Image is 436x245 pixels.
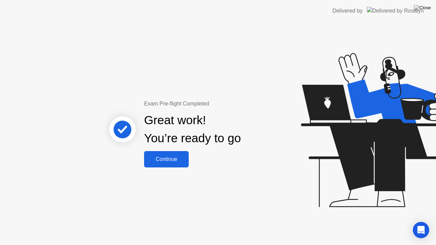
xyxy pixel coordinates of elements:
button: Continue [144,151,189,167]
div: Delivered by [332,7,363,15]
div: Great work! You’re ready to go [144,111,241,147]
div: Exam Pre-flight Completed [144,100,285,108]
img: Close [414,5,431,11]
img: Delivered by Rosalyn [367,7,424,15]
div: Open Intercom Messenger [413,222,429,238]
div: Continue [146,156,187,162]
